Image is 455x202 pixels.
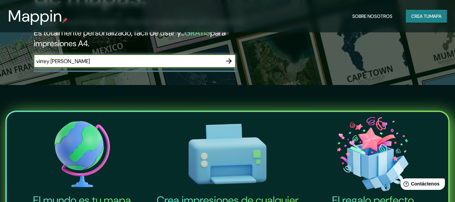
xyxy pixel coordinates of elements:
[301,115,444,194] img: El icono del regalo perfecto
[350,10,395,23] button: Sobre nosotros
[11,115,154,194] img: El mundo es tu icono de mapa
[429,13,442,19] font: mapa
[411,13,429,19] font: Crea tu
[185,27,210,38] font: GRATIS
[8,5,62,27] font: Mappin
[34,57,222,65] input: Elige tu lugar favorito
[156,115,299,194] img: Crea impresiones de cualquier tamaño-icono
[352,13,392,19] font: Sobre nosotros
[395,176,448,195] iframe: Lanzador de widgets de ayuda
[34,27,226,49] font: para impresiones A4.
[34,27,185,38] font: Es totalmente personalizado, fácil de usar y...
[406,10,447,23] button: Crea tumapa
[62,18,68,23] img: pin de mapeo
